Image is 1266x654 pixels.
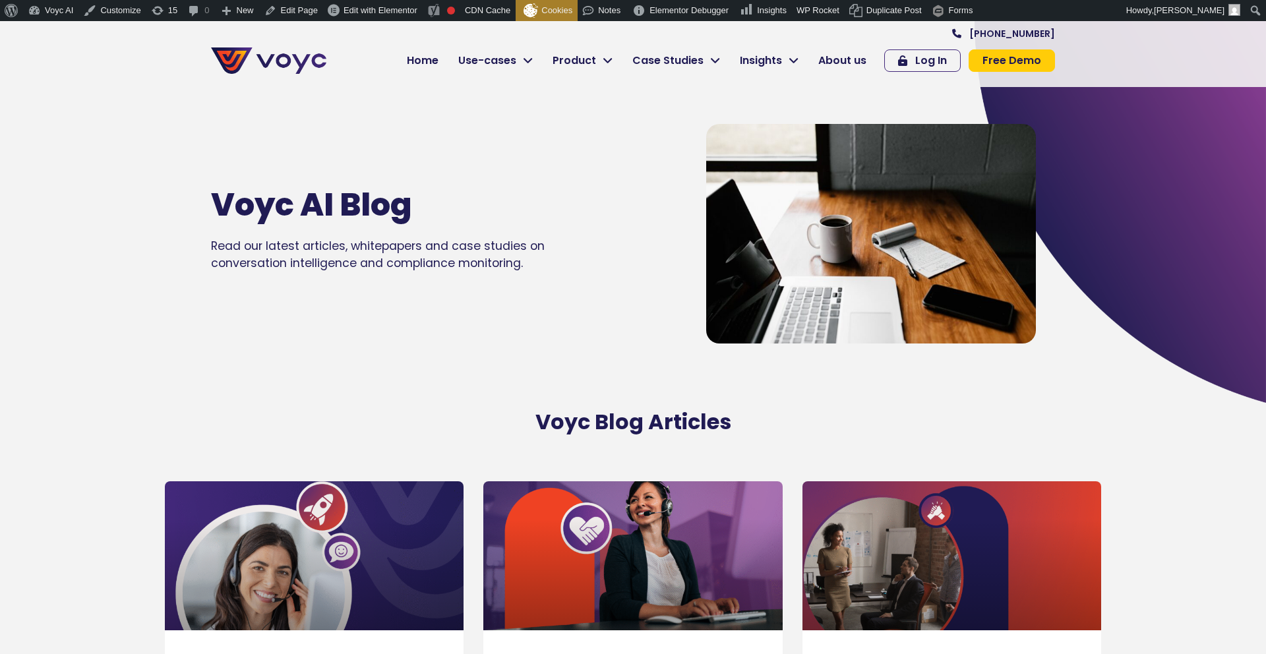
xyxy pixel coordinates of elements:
span: [PHONE_NUMBER] [969,29,1055,38]
a: Insights [730,47,808,74]
span: Free Demo [982,55,1041,66]
span: Insights [740,53,782,69]
h1: Voyc AI Blog [211,186,549,224]
a: Case Studies [622,47,730,74]
a: Product [543,47,622,74]
a: About us [808,47,876,74]
span: Case Studies [632,53,704,69]
a: Log In [884,49,961,72]
span: Edit with Elementor [344,5,417,15]
span: [PERSON_NAME] [1154,5,1224,15]
span: Product [553,53,596,69]
p: Read our latest articles, whitepapers and case studies on conversation intelligence and complianc... [211,237,588,272]
a: Home [397,47,448,74]
img: voyc-full-logo [211,47,326,74]
span: Home [407,53,438,69]
span: Use-cases [458,53,516,69]
a: Free Demo [969,49,1055,72]
a: [PHONE_NUMBER] [952,29,1055,38]
span: About us [818,53,866,69]
h2: Voyc Blog Articles [257,409,1009,434]
span: Log In [915,55,947,66]
div: Focus keyphrase not set [447,7,455,15]
a: Use-cases [448,47,543,74]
